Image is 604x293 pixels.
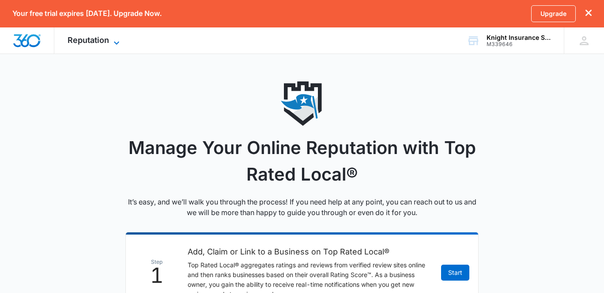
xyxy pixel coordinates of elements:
[135,259,179,285] div: 1
[585,9,592,18] button: dismiss this dialog
[531,5,576,22] a: Upgrade
[125,135,479,188] h1: Manage Your Online Reputation with Top Rated Local®
[188,246,432,258] h2: Add, Claim or Link to a Business on Top Rated Local®
[12,9,162,18] p: Your free trial expires [DATE]. Upgrade Now.
[487,41,551,47] div: account id
[68,35,109,45] span: Reputation
[125,197,479,218] p: It’s easy, and we’ll walk you through the process! If you need help at any point, you can reach o...
[135,259,179,265] span: Step
[487,34,551,41] div: account name
[280,81,324,126] img: reputation icon
[441,265,469,281] a: Start
[54,27,135,54] div: Reputation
